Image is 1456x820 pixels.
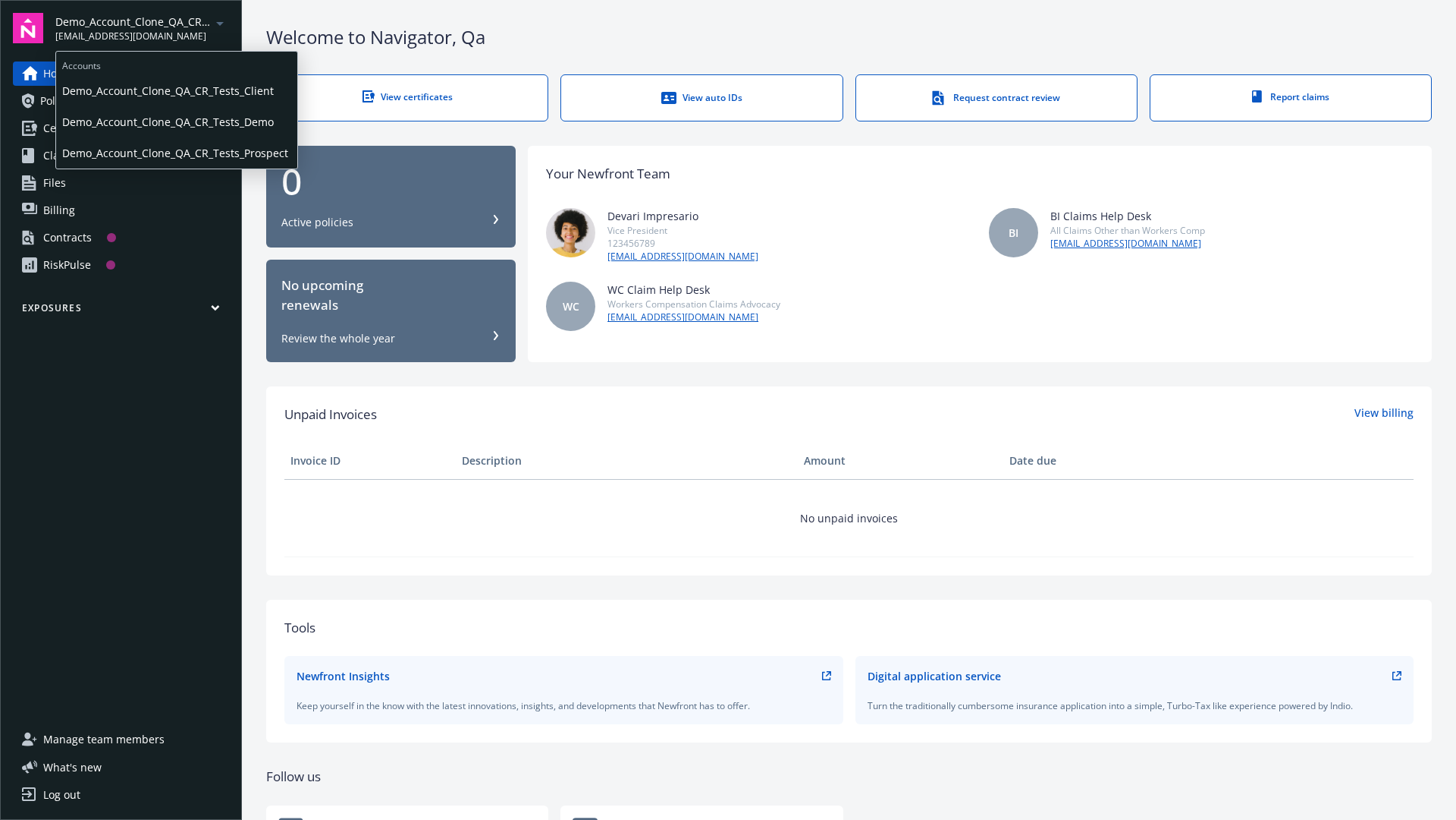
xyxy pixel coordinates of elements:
[607,298,780,311] div: Workers Compensation Claims Advocacy
[13,225,229,250] a: Contracts
[868,699,1402,712] div: Turn the traditionally cumbersome insurance application into a simple, Turbo-Tax like experience ...
[1050,237,1205,251] a: [EMAIL_ADDRESS][DOMAIN_NAME]
[13,198,229,222] a: Billing
[607,224,758,237] div: Vice President
[43,225,92,250] div: Contracts
[281,331,395,346] div: Review the whole year
[13,171,229,195] a: Files
[56,52,297,75] span: Accounts
[591,90,811,106] div: View auto IDs
[1003,443,1175,479] th: Date due
[855,74,1137,121] a: Request contract review
[266,146,516,248] button: 0Active policies
[266,74,548,121] a: View certificates
[13,727,229,752] a: Manage team members
[281,215,353,230] div: Active policies
[560,74,843,121] a: View auto IDs
[55,13,229,43] button: Demo_Account_Clone_QA_CR_Tests_Prospect[EMAIL_ADDRESS][DOMAIN_NAME]arrowDropDown
[281,163,500,200] div: 0
[1150,74,1432,121] a: Report claims
[266,767,1432,787] div: Follow us
[43,171,66,195] span: Files
[607,208,758,224] div: Devari Impresario
[13,759,126,775] button: What's new
[284,405,377,424] span: Unpaid Invoices
[886,90,1106,106] div: Request contract review
[266,24,1432,50] div: Welcome to Navigator , Qa
[43,61,73,86] span: Home
[13,89,229,113] a: Policies
[62,137,291,169] span: Demo_Account_Clone_QA_CR_Tests_Prospect
[281,276,500,316] div: No upcoming renewals
[43,759,102,775] span: What ' s new
[607,282,780,298] div: WC Claim Help Desk
[284,443,456,479] th: Invoice ID
[297,90,517,103] div: View certificates
[13,253,229,277] a: RiskPulse
[40,89,78,113] span: Policies
[55,30,211,43] span: [EMAIL_ADDRESS][DOMAIN_NAME]
[62,106,291,137] span: Demo_Account_Clone_QA_CR_Tests_Demo
[297,699,831,712] div: Keep yourself in the know with the latest innovations, insights, and developments that Newfront h...
[456,443,798,479] th: Description
[1050,224,1205,237] div: All Claims Other than Workers Comp
[284,479,1414,557] td: No unpaid invoices
[55,14,211,30] span: Demo_Account_Clone_QA_CR_Tests_Prospect
[607,311,780,324] a: [EMAIL_ADDRESS][DOMAIN_NAME]
[43,253,91,277] div: RiskPulse
[798,443,1003,479] th: Amount
[211,14,229,32] a: arrowDropDown
[13,13,43,43] img: navigator-logo.svg
[297,668,390,684] div: Newfront Insights
[43,783,80,807] div: Log out
[868,668,1001,684] div: Digital application service
[43,143,77,168] span: Claims
[43,198,75,222] span: Billing
[62,75,291,106] span: Demo_Account_Clone_QA_CR_Tests_Client
[1009,225,1018,241] span: BI
[13,301,229,320] button: Exposures
[13,61,229,86] a: Home
[266,260,516,362] button: No upcomingrenewalsReview the whole year
[546,208,595,257] img: photo
[607,237,758,250] div: 123456789
[563,298,579,314] span: WC
[13,116,229,140] a: Certificates
[607,250,758,263] a: [EMAIL_ADDRESS][DOMAIN_NAME]
[284,618,1414,638] div: Tools
[546,164,670,184] div: Your Newfront Team
[1354,405,1414,424] a: View billing
[1050,208,1205,224] div: BI Claims Help Desk
[43,727,165,752] span: Manage team members
[43,116,100,140] span: Certificates
[13,143,229,168] a: Claims
[1181,90,1401,103] div: Report claims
